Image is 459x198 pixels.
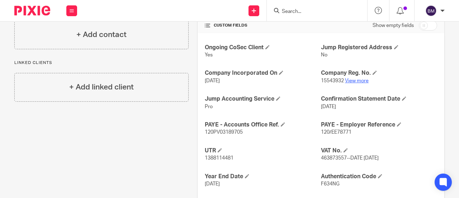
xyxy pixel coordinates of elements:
[205,52,213,57] span: Yes
[205,181,220,187] span: [DATE]
[205,121,321,129] h4: PAYE - Accounts Office Ref.
[205,95,321,103] h4: Jump Accounting Service
[321,147,437,155] h4: VAT No.
[205,78,220,83] span: [DATE]
[76,29,127,40] h4: + Add contact
[205,23,321,28] h4: CUSTOM FIELDS
[14,60,189,66] p: Linked clients
[205,44,321,51] h4: Ongoing CoSec Client
[373,22,414,29] label: Show empty fields
[321,52,327,57] span: No
[321,173,437,180] h4: Authentication Code
[321,156,379,161] span: 463873557--DATE [DATE]
[205,147,321,155] h4: UTR
[69,82,134,93] h4: + Add linked client
[205,69,321,77] h4: Company Incorporated On
[205,104,213,109] span: Pro
[321,78,344,83] span: 15543932
[321,44,437,51] h4: Jump Registered Address
[321,121,437,129] h4: PAYE - Employer Reference
[321,130,351,135] span: 120/EE78771
[205,173,321,180] h4: Year End Date
[205,130,243,135] span: 120PV03189705
[205,156,233,161] span: 1388114481
[321,69,437,77] h4: Company Reg. No.
[321,95,437,103] h4: Confirmation Statement Date
[321,104,336,109] span: [DATE]
[321,181,340,187] span: F634NG
[345,78,369,83] a: View more
[14,6,50,15] img: Pixie
[425,5,437,17] img: svg%3E
[281,9,346,15] input: Search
